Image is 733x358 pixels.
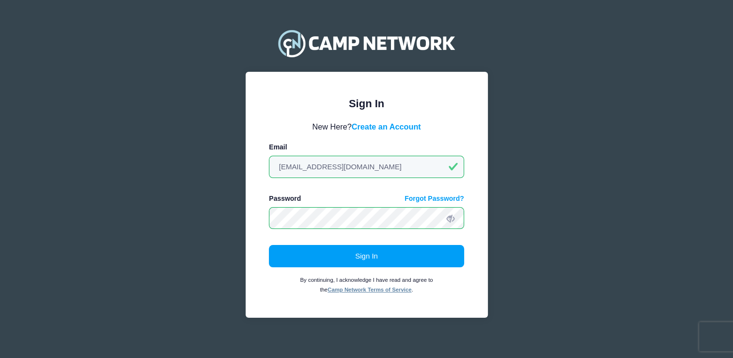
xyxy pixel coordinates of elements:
[352,122,421,131] a: Create an Account
[328,287,411,293] a: Camp Network Terms of Service
[269,96,464,112] div: Sign In
[405,194,464,204] a: Forgot Password?
[269,142,287,152] label: Email
[274,24,459,63] img: Camp Network
[300,277,433,293] small: By continuing, I acknowledge I have read and agree to the .
[269,121,464,132] div: New Here?
[269,194,301,204] label: Password
[269,245,464,267] button: Sign In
